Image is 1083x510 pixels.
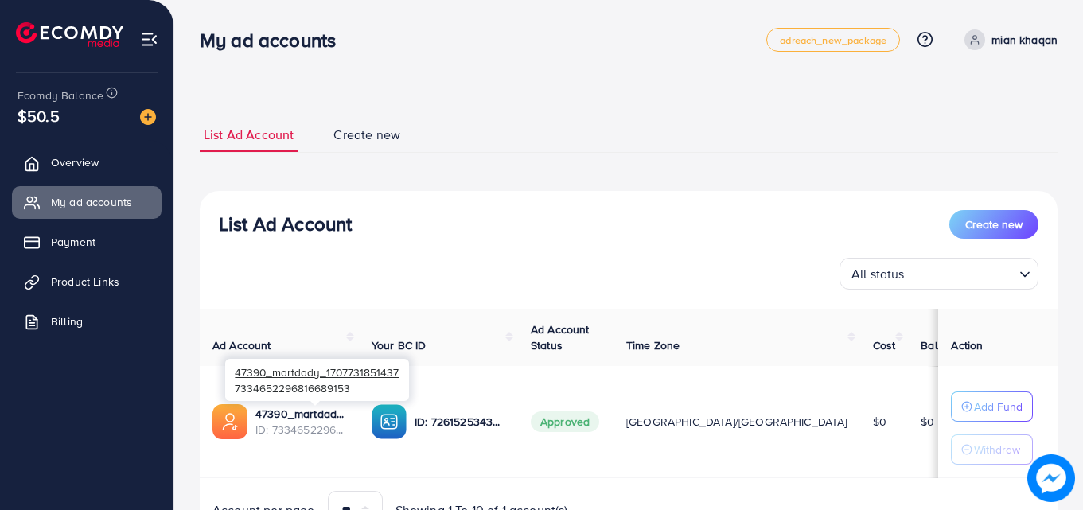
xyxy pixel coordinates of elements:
[18,88,103,103] span: Ecomdy Balance
[974,397,1023,416] p: Add Fund
[873,337,896,353] span: Cost
[873,414,886,430] span: $0
[921,414,934,430] span: $0
[951,434,1033,465] button: Withdraw
[949,210,1038,239] button: Create new
[200,29,349,52] h3: My ad accounts
[766,28,900,52] a: adreach_new_package
[51,194,132,210] span: My ad accounts
[12,226,162,258] a: Payment
[12,186,162,218] a: My ad accounts
[921,337,963,353] span: Balance
[848,263,908,286] span: All status
[18,104,60,127] span: $50.5
[951,337,983,353] span: Action
[212,404,247,439] img: ic-ads-acc.e4c84228.svg
[12,266,162,298] a: Product Links
[51,313,83,329] span: Billing
[51,154,99,170] span: Overview
[333,126,400,144] span: Create new
[840,258,1038,290] div: Search for option
[140,109,156,125] img: image
[204,126,294,144] span: List Ad Account
[910,259,1013,286] input: Search for option
[225,359,409,401] div: 7334652296816689153
[1027,454,1075,502] img: image
[255,422,346,438] span: ID: 7334652296816689153
[531,321,590,353] span: Ad Account Status
[212,337,271,353] span: Ad Account
[626,337,680,353] span: Time Zone
[255,406,346,422] a: 47390_martdady_1707731851437
[235,364,399,380] span: 47390_martdady_1707731851437
[372,337,427,353] span: Your BC ID
[965,216,1023,232] span: Create new
[780,35,886,45] span: adreach_new_package
[12,306,162,337] a: Billing
[531,411,599,432] span: Approved
[626,414,847,430] span: [GEOGRAPHIC_DATA]/[GEOGRAPHIC_DATA]
[958,29,1058,50] a: mian khaqan
[12,146,162,178] a: Overview
[991,30,1058,49] p: mian khaqan
[974,440,1020,459] p: Withdraw
[219,212,352,236] h3: List Ad Account
[140,30,158,49] img: menu
[16,22,123,47] img: logo
[51,274,119,290] span: Product Links
[51,234,95,250] span: Payment
[951,391,1033,422] button: Add Fund
[415,412,505,431] p: ID: 7261525343784353793
[372,404,407,439] img: ic-ba-acc.ded83a64.svg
